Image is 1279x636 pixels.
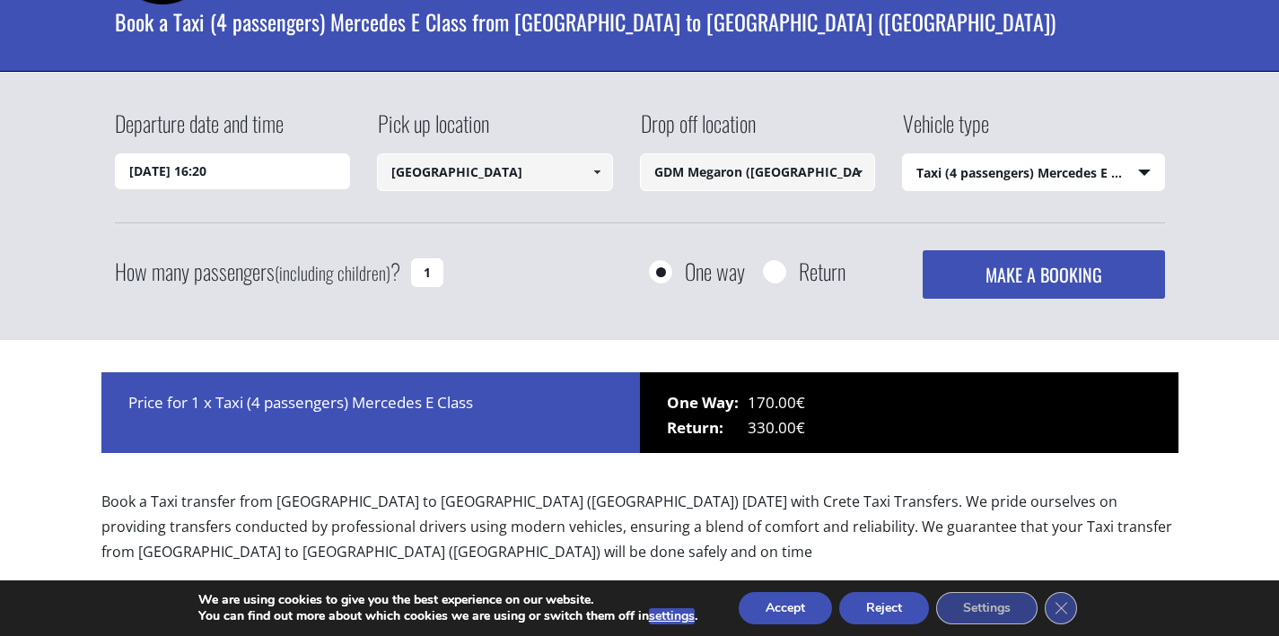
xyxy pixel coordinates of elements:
[640,372,1178,453] div: 170.00€ 330.00€
[902,108,989,153] label: Vehicle type
[667,415,748,440] span: Return:
[936,592,1038,624] button: Settings
[799,260,845,283] label: Return
[377,108,489,153] label: Pick up location
[649,608,695,624] button: settings
[101,372,640,453] div: Price for 1 x Taxi (4 passengers) Mercedes E Class
[198,592,697,608] p: We are using cookies to give you the best experience on our website.
[377,153,613,191] input: Select pickup location
[275,259,390,286] small: (including children)
[685,260,745,283] label: One way
[839,592,929,624] button: Reject
[115,108,284,153] label: Departure date and time
[923,250,1164,299] button: MAKE A BOOKING
[1045,592,1077,624] button: Close GDPR Cookie Banner
[640,153,876,191] input: Select drop-off location
[198,608,697,624] p: You can find out more about which cookies we are using or switch them off in .
[903,154,1164,192] span: Taxi (4 passengers) Mercedes E Class
[115,250,400,294] label: How many passengers ?
[640,108,756,153] label: Drop off location
[101,489,1178,579] p: Book a Taxi transfer from [GEOGRAPHIC_DATA] to [GEOGRAPHIC_DATA] ([GEOGRAPHIC_DATA]) [DATE] with ...
[739,592,832,624] button: Accept
[667,390,748,415] span: One Way:
[845,153,874,191] a: Show All Items
[582,153,611,191] a: Show All Items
